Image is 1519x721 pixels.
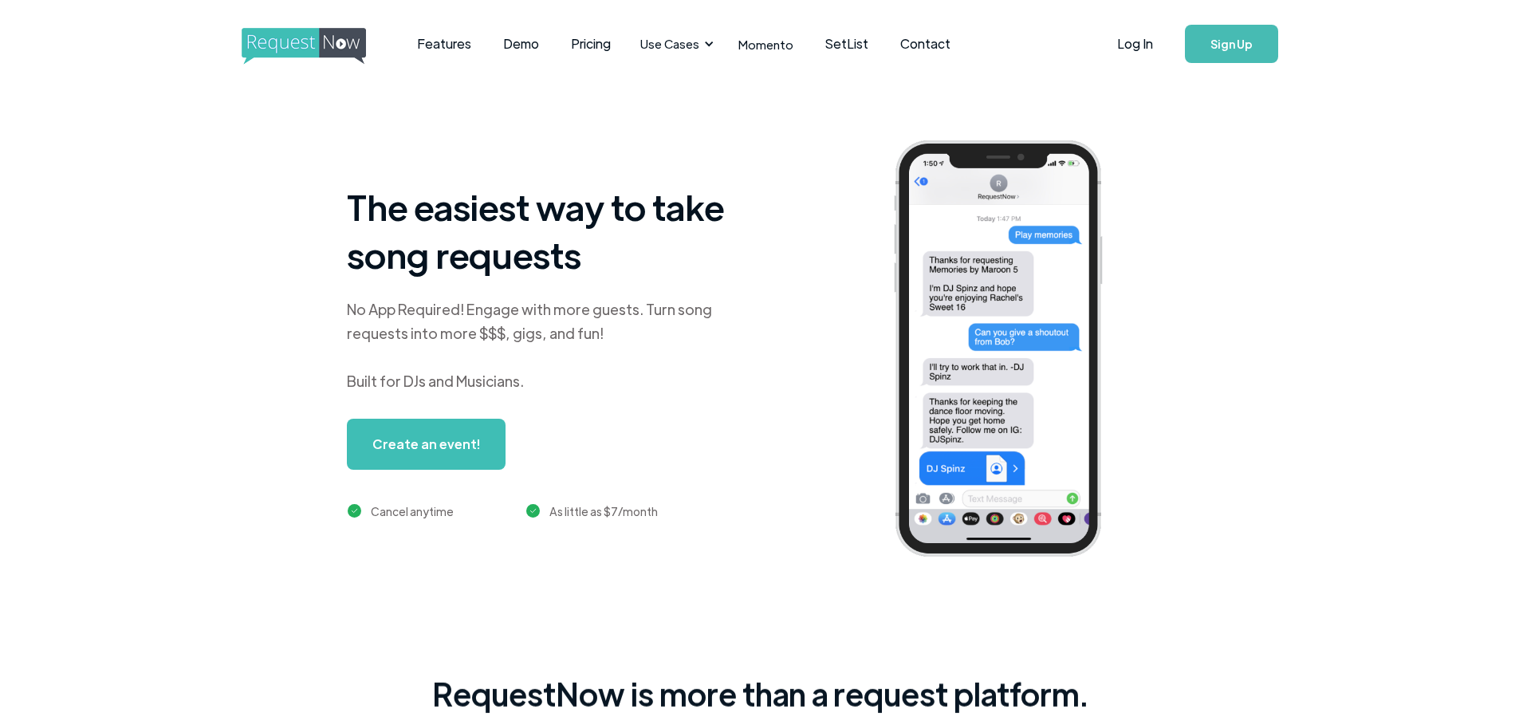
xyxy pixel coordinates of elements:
div: No App Required! Engage with more guests. Turn song requests into more $$$, gigs, and fun! Built ... [347,297,746,393]
h1: The easiest way to take song requests [347,183,746,278]
img: iphone screenshot [876,129,1145,573]
a: Demo [487,19,555,69]
div: Use Cases [631,19,718,69]
a: home [242,28,361,60]
a: Pricing [555,19,627,69]
a: Create an event! [347,419,506,470]
a: Log In [1101,16,1169,72]
img: green checkmark [526,504,540,518]
a: Sign Up [1185,25,1278,63]
div: As little as $7/month [549,502,658,521]
a: Momento [722,21,809,68]
a: Contact [884,19,966,69]
img: green checkmark [348,504,361,518]
a: SetList [809,19,884,69]
div: Cancel anytime [371,502,454,521]
a: Features [401,19,487,69]
img: requestnow logo [242,28,395,65]
div: Use Cases [640,35,699,53]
